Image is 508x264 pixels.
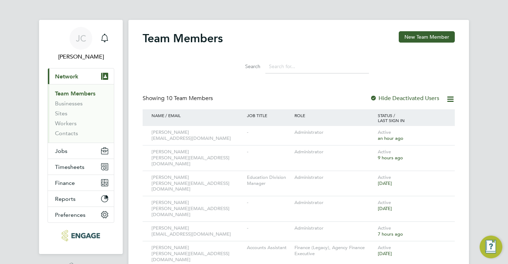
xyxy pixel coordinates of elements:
span: Preferences [55,211,85,218]
div: Active [376,171,448,190]
div: Active [376,126,448,145]
button: Engage Resource Center [480,236,502,258]
div: Showing [143,95,214,102]
button: Finance [48,175,114,191]
span: Jobs [55,148,67,154]
span: Network [55,73,78,80]
div: - [245,196,293,209]
button: Reports [48,191,114,207]
div: [PERSON_NAME] [EMAIL_ADDRESS][DOMAIN_NAME] [150,126,245,145]
div: [PERSON_NAME] [PERSON_NAME][EMAIL_ADDRESS][DOMAIN_NAME] [150,145,245,171]
div: NAME / EMAIL [150,109,245,121]
span: Finance [55,180,75,186]
div: JOB TITLE [245,109,293,121]
img: educationmattersgroup-logo-retina.png [62,230,100,241]
button: New Team Member [399,31,455,43]
div: [PERSON_NAME] [PERSON_NAME][EMAIL_ADDRESS][DOMAIN_NAME] [150,171,245,196]
nav: Main navigation [39,20,123,254]
a: Team Members [55,90,95,97]
span: [DATE] [378,180,392,186]
button: Network [48,68,114,84]
h2: Team Members [143,31,223,45]
span: [DATE] [378,205,392,211]
label: Hide Deactivated Users [370,95,439,102]
div: Administrator [293,222,376,235]
div: [PERSON_NAME] [PERSON_NAME][EMAIL_ADDRESS][DOMAIN_NAME] [150,196,245,221]
input: Search for... [265,60,369,73]
label: Search [228,63,260,70]
button: Jobs [48,143,114,159]
div: Finance (Legacy), Agency Finance Executive [293,241,376,260]
span: James Carey [48,53,114,61]
div: Network [48,84,114,143]
div: - [245,126,293,139]
div: Active [376,222,448,241]
div: Active [376,196,448,215]
a: JC[PERSON_NAME] [48,27,114,61]
div: Administrator [293,171,376,184]
div: STATUS / LAST SIGN IN [376,109,448,126]
div: [PERSON_NAME] [EMAIL_ADDRESS][DOMAIN_NAME] [150,222,245,241]
span: 9 hours ago [378,155,403,161]
button: Preferences [48,207,114,222]
div: Administrator [293,145,376,159]
a: Sites [55,110,67,117]
div: ROLE [293,109,376,121]
a: Businesses [55,100,83,107]
span: Timesheets [55,164,84,170]
a: Workers [55,120,77,127]
div: Administrator [293,196,376,209]
div: - [245,222,293,235]
span: 7 hours ago [378,231,403,237]
span: [DATE] [378,251,392,257]
span: Reports [55,196,76,202]
div: Education Division Manager [245,171,293,190]
span: JC [76,34,86,43]
a: Contacts [55,130,78,137]
div: Active [376,241,448,260]
span: an hour ago [378,135,403,141]
div: Administrator [293,126,376,139]
div: - [245,145,293,159]
button: Timesheets [48,159,114,175]
div: Accounts Assistant [245,241,293,254]
a: Go to home page [48,230,114,241]
div: Active [376,145,448,165]
span: 10 Team Members [166,95,213,102]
